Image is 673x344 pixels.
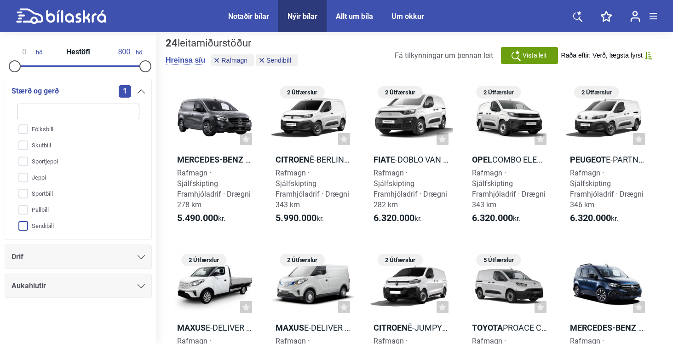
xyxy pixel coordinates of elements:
span: Rafmagn · Sjálfskipting Framhjóladrif · Drægni 343 km [472,169,546,209]
span: Rafmagn · Sjálfskipting Framhjóladrif · Drægni 346 km [570,169,644,209]
span: Rafmagn · Sjálfskipting Framhjóladrif · Drægni 278 km [177,169,251,209]
b: 5.990.000 [276,212,316,223]
b: Fiat [374,155,391,164]
a: Nýir bílar [288,12,317,21]
span: Rafmagn · Sjálfskipting Framhjóladrif · Drægni 282 km [374,169,447,209]
h2: ë-Berlingo Van L1 [271,154,355,165]
span: kr. [374,213,422,224]
h2: e-Deliver 3 Stuttur [271,322,355,333]
a: Mercedes-Benz AtvinnubílareCitan 112 millilangur - 11 kW hleðslaRafmagn · SjálfskiptingFramhjólad... [173,83,257,232]
span: 2 Útfærslur [186,254,222,266]
h2: Proace City EV Stuttur [468,322,552,333]
div: leitarniðurstöður [166,37,300,49]
span: kr. [177,213,225,224]
b: Maxus [177,323,206,332]
a: 2 ÚtfærslurPeugeote-Partner Van L1Rafmagn · SjálfskiptingFramhjóladrif · Drægni 346 km6.320.000kr. [566,83,650,232]
a: 2 ÚtfærslurOpelCombo Electric Van L1Rafmagn · SjálfskiptingFramhjóladrif · Drægni 343 km6.320.000kr. [468,83,552,232]
b: 6.320.000 [570,212,611,223]
b: 6.320.000 [374,212,414,223]
span: 1 [119,85,131,98]
span: hö. [13,48,44,56]
b: 24 [166,37,178,49]
b: 5.490.000 [177,212,218,223]
a: 2 ÚtfærslurFiate-Doblo Van L1Rafmagn · SjálfskiptingFramhjóladrif · Drægni 282 km6.320.000kr. [369,83,453,232]
h2: EQT 200 millilangur [566,322,650,333]
h2: e-Partner Van L1 [566,154,650,165]
h2: Combo Electric Van L1 [468,154,552,165]
b: Peugeot [570,155,606,164]
span: kr. [472,213,520,224]
b: 6.320.000 [472,212,513,223]
h2: e-Deliver 3 grindarbíll Langur [173,322,257,333]
b: Opel [472,155,492,164]
span: 2 Útfærslur [481,86,517,99]
button: Rafmagn [211,54,254,66]
span: Raða eftir: Verð, lægsta fyrst [561,52,643,59]
span: Aukahlutir [12,280,46,292]
span: 5 Útfærslur [481,254,517,266]
span: kr. [570,213,618,224]
img: user-login.svg [630,11,640,22]
a: 2 ÚtfærslurCitroenë-Berlingo Van L1Rafmagn · SjálfskiptingFramhjóladrif · Drægni 343 km5.990.000kr. [271,83,355,232]
span: 2 Útfærslur [579,86,615,99]
span: hö. [113,48,144,56]
b: Toyota [472,323,503,332]
span: 2 Útfærslur [284,254,320,266]
h2: eCitan 112 millilangur - 11 kW hleðsla [173,154,257,165]
a: Allt um bíla [336,12,373,21]
b: Maxus [276,323,304,332]
span: kr. [276,213,324,224]
span: Stærð og gerð [12,85,59,98]
span: 2 Útfærslur [382,86,418,99]
b: Citroen [374,323,408,332]
span: Rafmagn · Sjálfskipting Framhjóladrif · Drægni 343 km [276,169,349,209]
a: Um okkur [391,12,424,21]
span: Fá tilkynningar um þennan leit [395,51,493,60]
b: Citroen [276,155,310,164]
button: Hreinsa síu [166,56,205,65]
b: Mercedes-Benz Atvinnubílar [177,155,303,164]
span: Rafmagn [221,57,247,64]
button: Raða eftir: Verð, lægsta fyrst [561,52,652,59]
a: Notaðir bílar [228,12,269,21]
h2: e-Doblo Van L1 [369,154,453,165]
span: Sendibíll [266,57,291,64]
span: Hestöfl [64,48,92,56]
span: 2 Útfærslur [284,86,320,99]
span: Vista leit [523,51,547,60]
button: Sendibíll [256,54,298,66]
h2: ë-Jumpy L2 [369,322,453,333]
span: 2 Útfærslur [382,254,418,266]
span: Drif [12,251,23,263]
